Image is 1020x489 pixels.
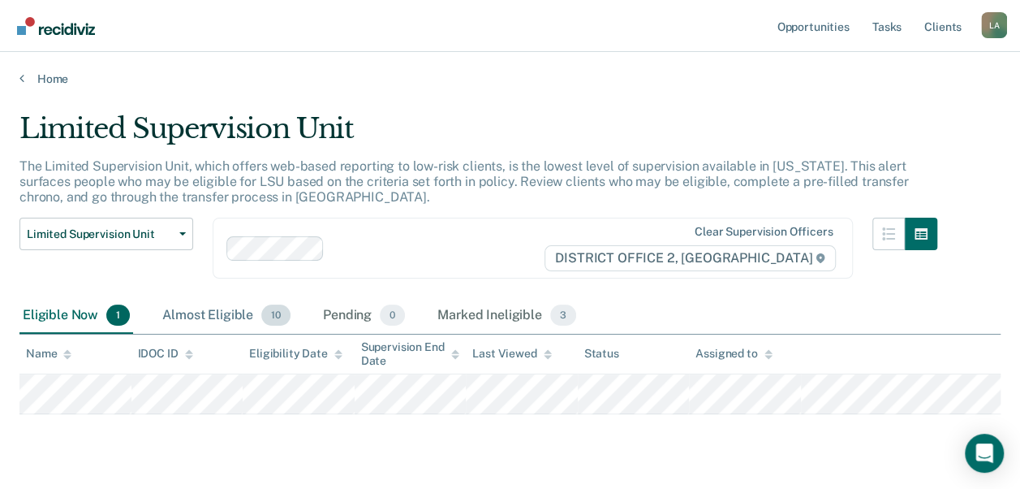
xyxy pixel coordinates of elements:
div: Almost Eligible10 [159,298,294,334]
img: Recidiviz [17,17,95,35]
div: Supervision End Date [361,340,460,368]
button: Profile dropdown button [981,12,1007,38]
div: Assigned to [695,347,772,361]
div: L A [981,12,1007,38]
div: Clear supervision officers [695,225,833,239]
div: Limited Supervision Unit [19,112,937,158]
span: 0 [380,305,405,326]
span: 1 [106,305,130,326]
span: 3 [550,305,576,326]
div: Open Intercom Messenger [965,434,1004,473]
button: Limited Supervision Unit [19,218,193,250]
a: Home [19,71,1001,86]
div: Pending0 [320,298,408,334]
div: Status [584,347,619,361]
span: Limited Supervision Unit [27,227,173,241]
div: Marked Ineligible3 [434,298,579,334]
div: Last Viewed [472,347,551,361]
div: Eligibility Date [249,347,342,361]
span: DISTRICT OFFICE 2, [GEOGRAPHIC_DATA] [544,245,836,271]
div: Name [26,347,71,361]
p: The Limited Supervision Unit, which offers web-based reporting to low-risk clients, is the lowest... [19,158,909,205]
span: 10 [261,305,291,326]
div: IDOC ID [138,347,193,361]
div: Eligible Now1 [19,298,133,334]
